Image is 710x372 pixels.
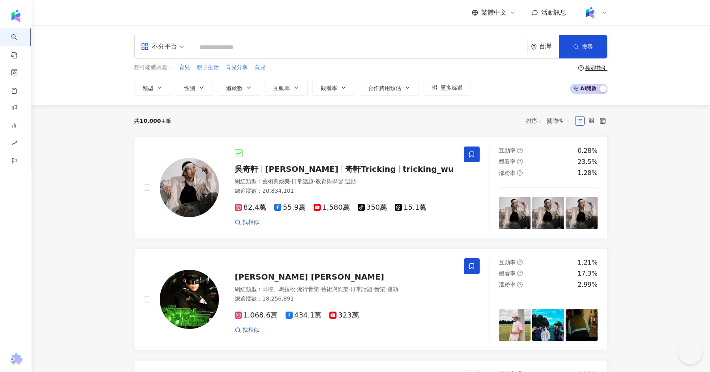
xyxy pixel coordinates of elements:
[134,248,607,351] a: KOL Avatar[PERSON_NAME] [PERSON_NAME]網紅類型：田徑、馬拉松·流行音樂·藝術與娛樂·日常話題·音樂·運動總追蹤數：18,256,8911,068.6萬434....
[179,63,191,72] button: 育兒
[176,80,213,96] button: 性別
[141,40,177,53] div: 不分平台
[235,164,258,174] span: 吳奇軒
[297,286,319,292] span: 流行音樂
[517,271,523,276] span: question-circle
[387,286,398,292] span: 運動
[141,43,149,51] span: appstore
[235,187,454,195] div: 總追蹤數 ： 20,834,101
[577,147,598,155] div: 0.28%
[345,164,396,174] span: 奇軒Tricking
[424,80,471,96] button: 更多篩選
[179,64,190,71] span: 育兒
[197,64,219,71] span: 親子生活
[374,286,385,292] span: 音樂
[532,197,564,229] img: post-image
[531,44,537,50] span: environment
[678,340,702,364] iframe: Help Scout Beacon - Open
[360,80,419,96] button: 合作費用預估
[481,8,506,17] span: 繁體中文
[226,85,243,91] span: 追蹤數
[262,286,295,292] span: 田徑、馬拉松
[349,286,350,292] span: ·
[566,197,598,229] img: post-image
[577,158,598,166] div: 23.5%
[441,85,463,91] span: 更多篩選
[11,135,17,153] span: rise
[225,63,248,72] button: 育兒分享
[583,5,598,20] img: Kolr%20app%20icon%20%281%29.png
[499,282,516,288] span: 漲粉率
[395,203,426,212] span: 15.1萬
[582,43,593,50] span: 搜尋
[218,80,260,96] button: 追蹤數
[243,218,259,226] span: 找相似
[577,269,598,278] div: 17.3%
[286,311,322,319] span: 434.1萬
[295,286,297,292] span: ·
[235,178,454,186] div: 網紅類型 ：
[499,259,516,265] span: 互動率
[8,353,24,366] img: chrome extension
[265,80,308,96] button: 互動率
[196,63,219,72] button: 親子生活
[526,115,575,127] div: 排序：
[499,309,531,341] img: post-image
[243,326,259,334] span: 找相似
[291,178,314,184] span: 日常話題
[343,178,345,184] span: ·
[273,85,290,91] span: 互動率
[517,282,523,287] span: question-circle
[517,170,523,176] span: question-circle
[319,286,321,292] span: ·
[11,28,27,59] a: search
[134,118,171,124] div: 共 筆
[184,85,195,91] span: 性別
[254,64,265,71] span: 育兒
[578,65,584,71] span: question-circle
[566,309,598,341] img: post-image
[134,64,173,71] span: 您可能感興趣：
[577,258,598,267] div: 1.21%
[235,311,278,319] span: 1,068.6萬
[385,286,387,292] span: ·
[372,286,374,292] span: ·
[265,164,338,174] span: [PERSON_NAME]
[345,178,356,184] span: 運動
[358,203,387,212] span: 350萬
[314,203,350,212] span: 1,580萬
[539,43,559,50] div: 台灣
[499,158,516,165] span: 觀看率
[517,148,523,153] span: question-circle
[235,286,454,293] div: 網紅類型 ：
[350,286,372,292] span: 日常話題
[134,137,607,239] a: KOL Avatar吳奇軒[PERSON_NAME]奇軒Trickingtricking_wu網紅類型：藝術與娛樂·日常話題·教育與學習·運動總追蹤數：20,834,10182.4萬55.9萬1...
[499,147,516,154] span: 互動率
[368,85,401,91] span: 合作費用預估
[547,115,571,127] span: 關聯性
[235,218,259,226] a: 找相似
[235,272,384,282] span: [PERSON_NAME] [PERSON_NAME]
[559,35,607,58] button: 搜尋
[142,85,153,91] span: 類型
[517,159,523,164] span: question-circle
[235,295,454,303] div: 總追蹤數 ： 18,256,891
[235,326,259,334] a: 找相似
[329,311,359,319] span: 323萬
[403,164,454,174] span: tricking_wu
[541,9,566,16] span: 活動訊息
[577,169,598,177] div: 1.28%
[532,309,564,341] img: post-image
[226,64,248,71] span: 育兒分享
[577,280,598,289] div: 2.99%
[274,203,306,212] span: 55.9萬
[499,270,516,276] span: 觀看率
[140,118,166,124] span: 10,000+
[321,286,349,292] span: 藝術與娛樂
[499,197,531,229] img: post-image
[321,85,337,91] span: 觀看率
[517,259,523,265] span: question-circle
[235,203,266,212] span: 82.4萬
[160,158,219,217] img: KOL Avatar
[316,178,343,184] span: 教育與學習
